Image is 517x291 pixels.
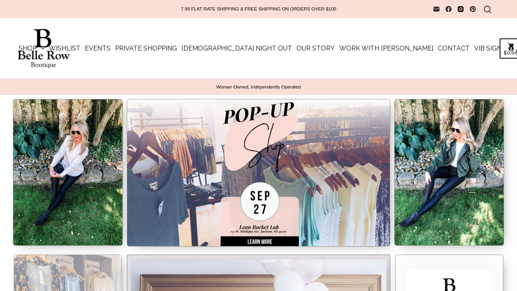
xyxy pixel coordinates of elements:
a: Facebook [446,6,452,12]
p: Woman Owned, Independently Operated [16,84,501,90]
a: Private Shopping [113,18,179,79]
a: [DEMOGRAPHIC_DATA] Night Out [179,18,294,79]
p: 7.99 FLAT RATE SHIPPING & FREE SHIPPING ON ORDERS OVER $100 [181,6,336,12]
a: Contact [435,18,472,79]
a: Wishlist [46,18,82,79]
nav: Main Navigation [16,18,514,79]
a: Events [82,18,113,79]
a: Our Story [294,18,337,79]
span: $ [504,50,507,56]
a: VIB Sign Up [472,18,514,79]
button: Search [484,6,491,13]
img: Belle Row Boutique [12,29,75,69]
a: Instagram [458,6,464,12]
a: Shop [16,18,46,79]
a: Pinterest [470,6,476,12]
a: Email [433,6,439,12]
a: Work with [PERSON_NAME] [337,18,435,79]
